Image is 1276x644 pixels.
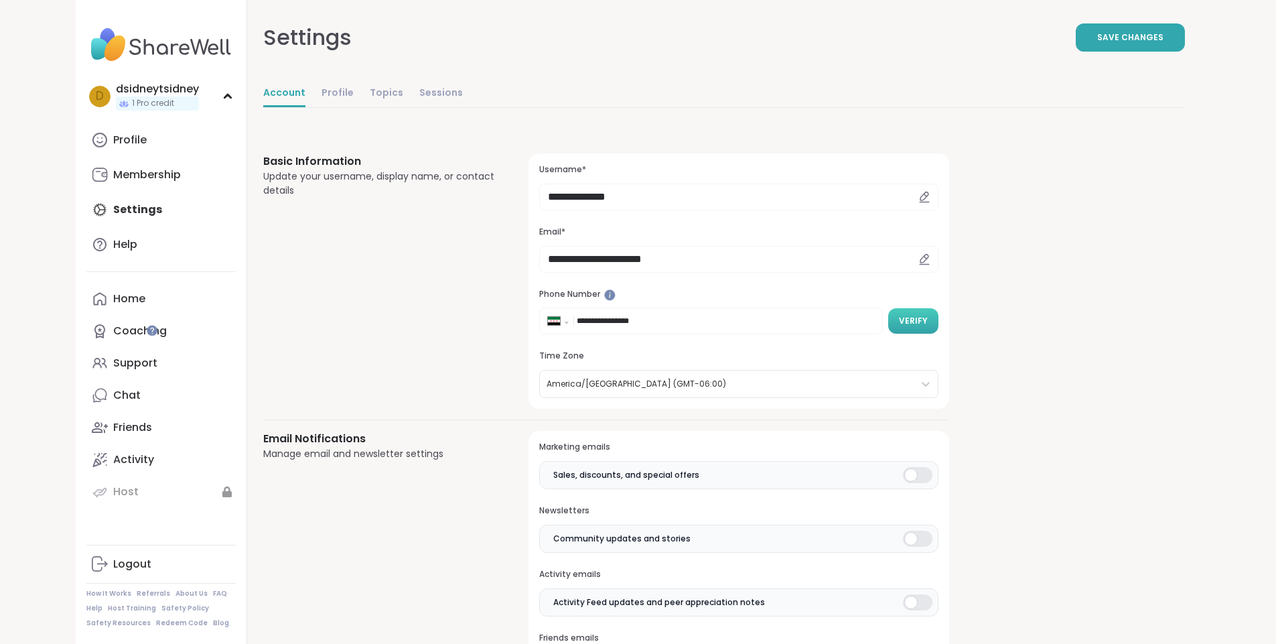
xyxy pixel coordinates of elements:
h3: Time Zone [539,350,938,362]
div: Support [113,356,157,371]
div: Friends [113,420,152,435]
span: Activity Feed updates and peer appreciation notes [553,596,765,608]
h3: Basic Information [263,153,497,170]
button: Verify [888,308,938,334]
a: Blog [213,619,229,628]
h3: Phone Number [539,289,938,300]
div: Chat [113,388,141,403]
div: Logout [113,557,151,572]
a: Sessions [419,80,463,107]
a: Host Training [108,604,156,613]
div: Host [113,485,139,499]
div: Activity [113,452,154,467]
div: dsidneytsidney [116,82,199,96]
div: Help [113,237,137,252]
img: ShareWell Nav Logo [86,21,236,68]
div: Home [113,292,145,306]
span: Community updates and stories [553,533,691,545]
iframe: Spotlight [604,289,616,301]
a: FAQ [213,589,227,598]
div: Update your username, display name, or contact details [263,170,497,198]
a: Coaching [86,315,236,347]
a: Safety Policy [161,604,209,613]
a: Help [86,604,102,613]
a: Referrals [137,589,170,598]
a: Friends [86,411,236,444]
a: Profile [322,80,354,107]
span: d [96,88,104,105]
span: Save Changes [1097,31,1163,44]
a: Account [263,80,305,107]
span: 1 Pro credit [132,98,174,109]
a: Logout [86,548,236,580]
span: Verify [899,315,928,327]
h3: Email Notifications [263,431,497,447]
a: Membership [86,159,236,191]
span: Sales, discounts, and special offers [553,469,699,481]
a: Activity [86,444,236,476]
a: Topics [370,80,403,107]
a: Chat [86,379,236,411]
a: Home [86,283,236,315]
h3: Username* [539,164,938,176]
a: Redeem Code [156,619,208,628]
div: Coaching [113,324,167,338]
iframe: Spotlight [147,325,157,336]
button: Save Changes [1076,23,1185,52]
a: About Us [175,589,208,598]
a: Profile [86,124,236,156]
div: Settings [263,21,352,54]
h3: Newsletters [539,505,938,517]
a: Safety Resources [86,619,151,628]
h3: Friends emails [539,633,938,644]
h3: Marketing emails [539,442,938,453]
a: Host [86,476,236,508]
h3: Email* [539,227,938,238]
h3: Activity emails [539,569,938,580]
div: Membership [113,168,181,182]
div: Profile [113,133,147,147]
a: How It Works [86,589,131,598]
div: Manage email and newsletter settings [263,447,497,461]
a: Help [86,229,236,261]
a: Support [86,347,236,379]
